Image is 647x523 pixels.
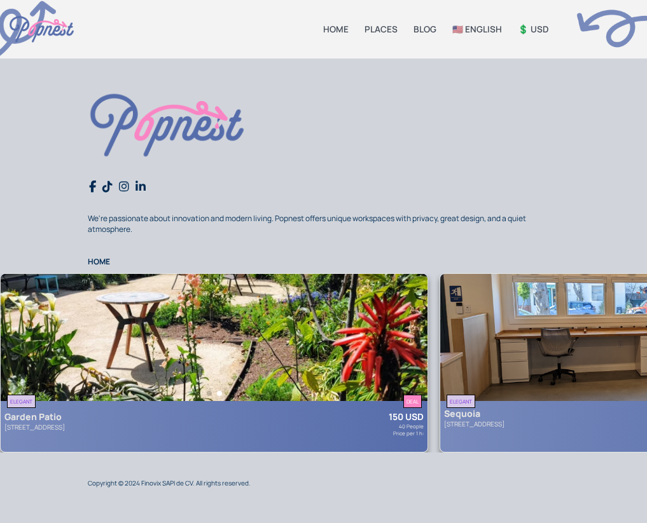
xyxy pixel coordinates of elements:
div: [STREET_ADDRESS] [4,423,65,431]
div: 40 People [274,423,424,430]
img: Workstation West Berkeley [1,274,428,401]
span: ELEGANT [7,395,36,408]
img: Foto 1 [83,71,251,180]
a: 🇺🇸 ENGLISH [452,24,502,35]
p: We're passionate about innovation and modern living. Popnest offers unique workspaces with privac... [83,207,564,241]
div: [STREET_ADDRESS] [444,419,504,428]
div: Price per 1 h: [274,430,424,437]
a: HOME [323,24,349,35]
div: Copyright © 2024 Finovix SAPI de CV. All rights reserved. [83,479,256,487]
a: PLACES [365,24,398,35]
div: Sequoia [444,407,480,419]
span: ELEGANT [447,395,475,408]
span: DEAL [403,395,422,408]
strong: 150 USD [389,411,424,423]
a: HOME [88,256,110,267]
a: 💲 USD [518,24,548,35]
div: Garden Patio [4,411,62,423]
a: BLOG [414,24,436,35]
